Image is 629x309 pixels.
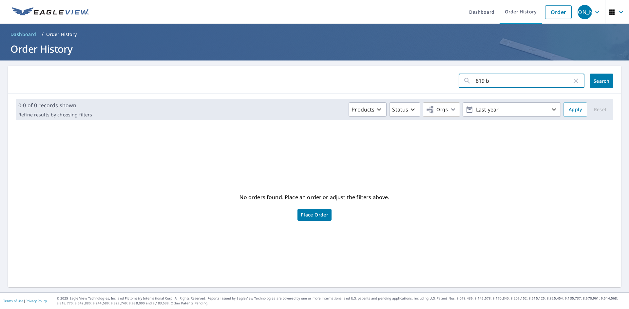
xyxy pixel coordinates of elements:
[349,102,387,117] button: Products
[301,213,328,216] span: Place Order
[545,5,572,19] a: Order
[473,104,550,115] p: Last year
[3,299,24,303] a: Terms of Use
[595,78,608,84] span: Search
[590,74,613,88] button: Search
[12,7,89,17] img: EV Logo
[42,30,44,38] li: /
[18,101,92,109] p: 0-0 of 0 records shown
[18,112,92,118] p: Refine results by choosing filters
[392,106,408,113] p: Status
[563,102,587,117] button: Apply
[46,31,77,38] p: Order History
[10,31,36,38] span: Dashboard
[8,42,621,56] h1: Order History
[8,29,621,40] nav: breadcrumb
[239,192,389,202] p: No orders found. Place an order or adjust the filters above.
[26,299,47,303] a: Privacy Policy
[297,209,332,221] a: Place Order
[569,106,582,114] span: Apply
[426,106,448,114] span: Orgs
[476,72,572,90] input: Address, Report #, Claim ID, etc.
[463,102,561,117] button: Last year
[3,299,47,303] p: |
[423,102,460,117] button: Orgs
[8,29,39,40] a: Dashboard
[57,296,626,306] p: © 2025 Eagle View Technologies, Inc. and Pictometry International Corp. All Rights Reserved. Repo...
[389,102,420,117] button: Status
[352,106,374,113] p: Products
[578,5,592,19] div: [PERSON_NAME]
